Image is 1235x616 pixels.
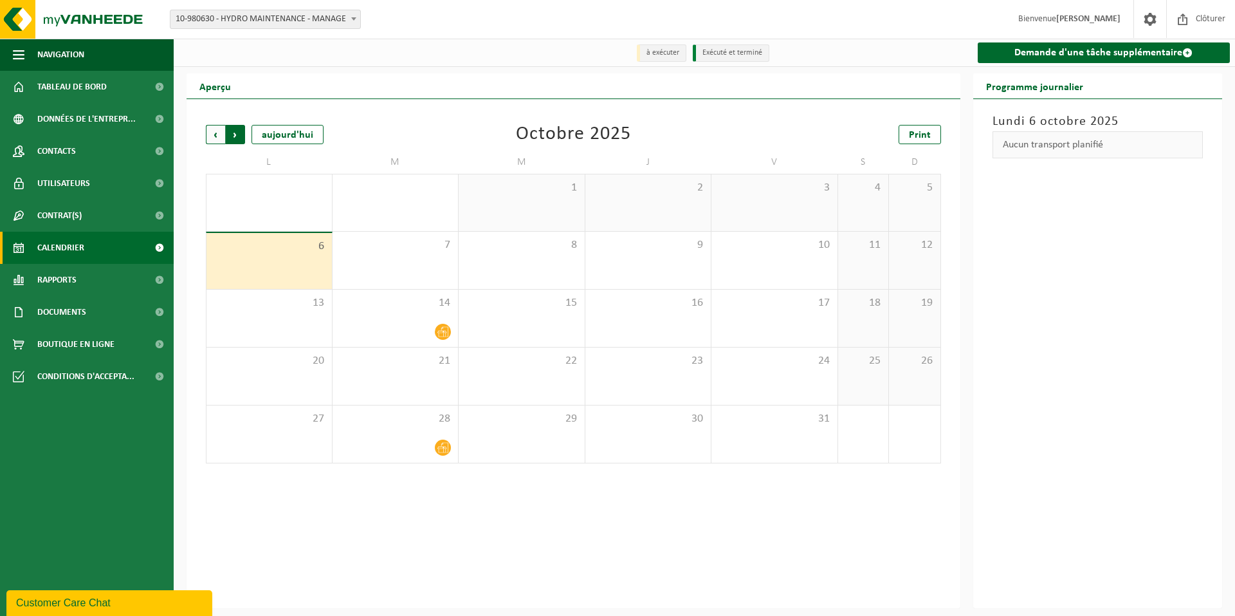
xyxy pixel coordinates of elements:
[213,296,325,310] span: 13
[516,125,631,144] div: Octobre 2025
[718,296,831,310] span: 17
[187,73,244,98] h2: Aperçu
[37,39,84,71] span: Navigation
[37,328,114,360] span: Boutique en ligne
[459,151,585,174] td: M
[37,264,77,296] span: Rapports
[170,10,361,29] span: 10-980630 - HYDRO MAINTENANCE - MANAGE
[339,412,452,426] span: 28
[838,151,890,174] td: S
[213,412,325,426] span: 27
[718,354,831,368] span: 24
[37,71,107,103] span: Tableau de bord
[1056,14,1121,24] strong: [PERSON_NAME]
[37,167,90,200] span: Utilisateurs
[37,135,76,167] span: Contacts
[637,44,686,62] li: à exécuter
[37,200,82,232] span: Contrat(s)
[895,238,933,252] span: 12
[37,103,136,135] span: Données de l'entrepr...
[895,181,933,195] span: 5
[993,131,1203,158] div: Aucun transport planifié
[845,296,883,310] span: 18
[592,238,705,252] span: 9
[592,412,705,426] span: 30
[465,238,578,252] span: 8
[465,181,578,195] span: 1
[693,44,769,62] li: Exécuté et terminé
[592,296,705,310] span: 16
[845,238,883,252] span: 11
[252,125,324,144] div: aujourd'hui
[465,354,578,368] span: 22
[37,360,134,393] span: Conditions d'accepta...
[339,296,452,310] span: 14
[973,73,1096,98] h2: Programme journalier
[718,238,831,252] span: 10
[909,130,931,140] span: Print
[170,10,360,28] span: 10-980630 - HYDRO MAINTENANCE - MANAGE
[333,151,459,174] td: M
[592,354,705,368] span: 23
[339,238,452,252] span: 7
[585,151,712,174] td: J
[845,354,883,368] span: 25
[226,125,245,144] span: Suivant
[845,181,883,195] span: 4
[206,125,225,144] span: Précédent
[993,112,1203,131] h3: Lundi 6 octobre 2025
[206,151,333,174] td: L
[592,181,705,195] span: 2
[711,151,838,174] td: V
[889,151,940,174] td: D
[895,296,933,310] span: 19
[465,412,578,426] span: 29
[978,42,1230,63] a: Demande d'une tâche supplémentaire
[213,354,325,368] span: 20
[718,412,831,426] span: 31
[465,296,578,310] span: 15
[895,354,933,368] span: 26
[339,354,452,368] span: 21
[37,296,86,328] span: Documents
[718,181,831,195] span: 3
[37,232,84,264] span: Calendrier
[899,125,941,144] a: Print
[6,588,215,616] iframe: chat widget
[213,239,325,254] span: 6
